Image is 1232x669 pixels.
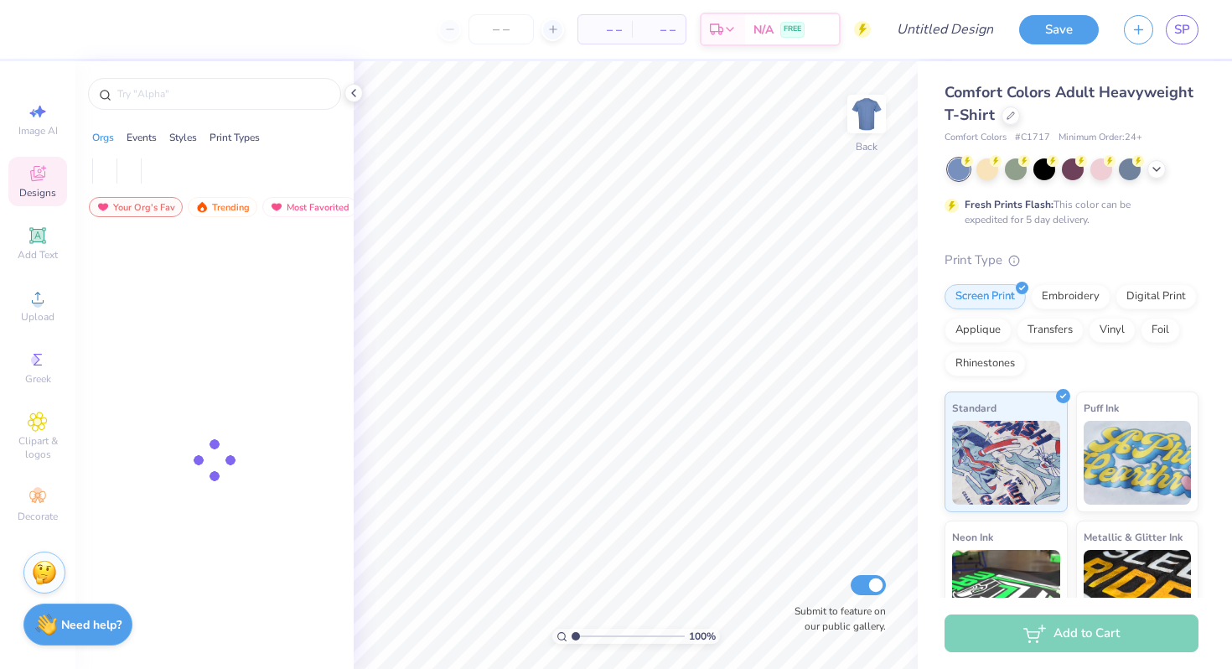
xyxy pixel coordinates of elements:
div: Most Favorited [262,197,357,217]
div: Transfers [1017,318,1084,343]
input: Untitled Design [883,13,1007,46]
span: Puff Ink [1084,399,1119,417]
img: most_fav.gif [270,201,283,213]
img: Metallic & Glitter Ink [1084,550,1192,634]
span: Comfort Colors [945,131,1007,145]
div: Foil [1141,318,1180,343]
img: trending.gif [195,201,209,213]
div: Embroidery [1031,284,1110,309]
span: SP [1174,20,1190,39]
span: Neon Ink [952,528,993,546]
input: Try "Alpha" [116,86,330,102]
span: – – [588,21,622,39]
strong: Fresh Prints Flash: [965,198,1053,211]
div: Rhinestones [945,351,1026,376]
label: Submit to feature on our public gallery. [785,604,886,634]
div: Digital Print [1116,284,1197,309]
div: Trending [188,197,257,217]
div: This color can be expedited for 5 day delivery. [965,197,1171,227]
div: Print Types [210,130,260,145]
span: – – [642,21,676,39]
span: Upload [21,310,54,324]
span: Standard [952,399,996,417]
span: Decorate [18,510,58,523]
div: Vinyl [1089,318,1136,343]
div: Applique [945,318,1012,343]
span: N/A [753,21,774,39]
span: Greek [25,372,51,386]
img: Puff Ink [1084,421,1192,505]
span: FREE [784,23,801,35]
a: SP [1166,15,1198,44]
div: Styles [169,130,197,145]
span: Add Text [18,248,58,262]
span: # C1717 [1015,131,1050,145]
img: most_fav.gif [96,201,110,213]
button: Save [1019,15,1099,44]
img: Standard [952,421,1060,505]
img: Back [850,97,883,131]
div: Orgs [92,130,114,145]
div: Screen Print [945,284,1026,309]
span: Image AI [18,124,58,137]
input: – – [468,14,534,44]
span: Minimum Order: 24 + [1059,131,1142,145]
span: 100 % [689,629,716,644]
span: Designs [19,186,56,200]
div: Your Org's Fav [89,197,183,217]
span: Metallic & Glitter Ink [1084,528,1183,546]
div: Events [127,130,157,145]
span: Comfort Colors Adult Heavyweight T-Shirt [945,82,1193,125]
img: Neon Ink [952,550,1060,634]
div: Print Type [945,251,1198,270]
strong: Need help? [61,617,122,633]
div: Back [856,139,877,154]
span: Clipart & logos [8,434,67,461]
